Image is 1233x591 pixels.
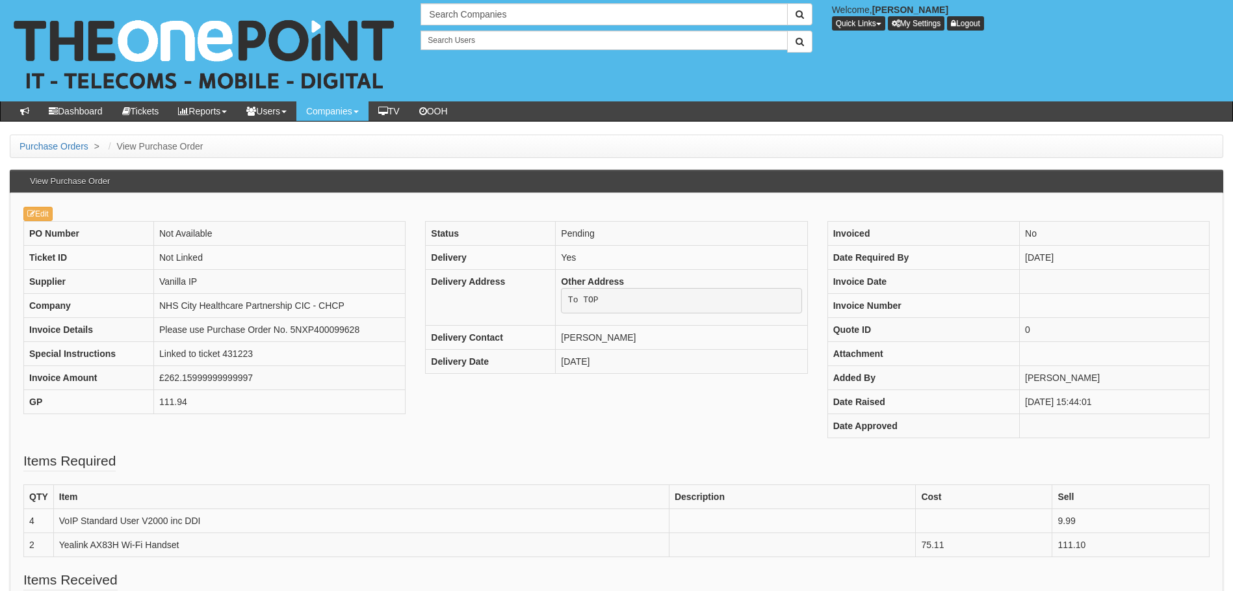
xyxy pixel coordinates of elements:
a: Users [237,101,296,121]
th: Date Approved [827,414,1019,438]
td: 111.94 [154,389,406,414]
td: Pending [556,221,807,245]
a: TV [369,101,409,121]
a: Purchase Orders [19,141,88,151]
th: Description [669,484,915,508]
td: Yealink AX83H Wi-Fi Handset [53,532,669,557]
legend: Items Received [23,570,118,590]
input: Search Companies [421,3,787,25]
td: Not Available [154,221,406,245]
legend: Items Required [23,451,116,471]
td: Yes [556,245,807,269]
th: Quote ID [827,317,1019,341]
td: 4 [24,508,54,532]
a: Tickets [112,101,169,121]
td: 9.99 [1052,508,1210,532]
th: Ticket ID [24,245,154,269]
th: Invoiced [827,221,1019,245]
th: Status [426,221,556,245]
th: Invoice Amount [24,365,154,389]
td: Linked to ticket 431223 [154,341,406,365]
th: Item [53,484,669,508]
th: Cost [916,484,1052,508]
td: Vanilla IP [154,269,406,293]
th: GP [24,389,154,414]
th: Special Instructions [24,341,154,365]
td: 0 [1020,317,1210,341]
td: [PERSON_NAME] [556,326,807,350]
b: Other Address [561,276,624,287]
a: Reports [168,101,237,121]
td: [DATE] 15:44:01 [1020,389,1210,414]
th: Sell [1052,484,1210,508]
th: Delivery [426,245,556,269]
td: [PERSON_NAME] [1020,365,1210,389]
td: [DATE] [556,350,807,374]
th: Company [24,293,154,317]
td: Not Linked [154,245,406,269]
th: Date Required By [827,245,1019,269]
th: Invoice Date [827,269,1019,293]
td: No [1020,221,1210,245]
td: Please use Purchase Order No. 5NXP400099628 [154,317,406,341]
th: PO Number [24,221,154,245]
button: Quick Links [832,16,885,31]
li: View Purchase Order [105,140,203,153]
th: QTY [24,484,54,508]
th: Delivery Date [426,350,556,374]
th: Delivery Contact [426,326,556,350]
th: Attachment [827,341,1019,365]
th: Invoice Details [24,317,154,341]
span: > [91,141,103,151]
td: [DATE] [1020,245,1210,269]
h3: View Purchase Order [23,170,116,192]
a: Logout [947,16,984,31]
pre: To TOP [561,288,801,314]
th: Date Raised [827,389,1019,414]
td: NHS City Healthcare Partnership CIC - CHCP [154,293,406,317]
input: Search Users [421,31,787,50]
a: OOH [409,101,458,121]
th: Supplier [24,269,154,293]
th: Invoice Number [827,293,1019,317]
div: Welcome, [822,3,1233,31]
td: 75.11 [916,532,1052,557]
th: Added By [827,365,1019,389]
td: 2 [24,532,54,557]
a: My Settings [888,16,945,31]
td: VoIP Standard User V2000 inc DDI [53,508,669,532]
td: 111.10 [1052,532,1210,557]
b: [PERSON_NAME] [872,5,948,15]
th: Delivery Address [426,269,556,326]
td: £262.15999999999997 [154,365,406,389]
a: Dashboard [39,101,112,121]
a: Companies [296,101,369,121]
a: Edit [23,207,53,221]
